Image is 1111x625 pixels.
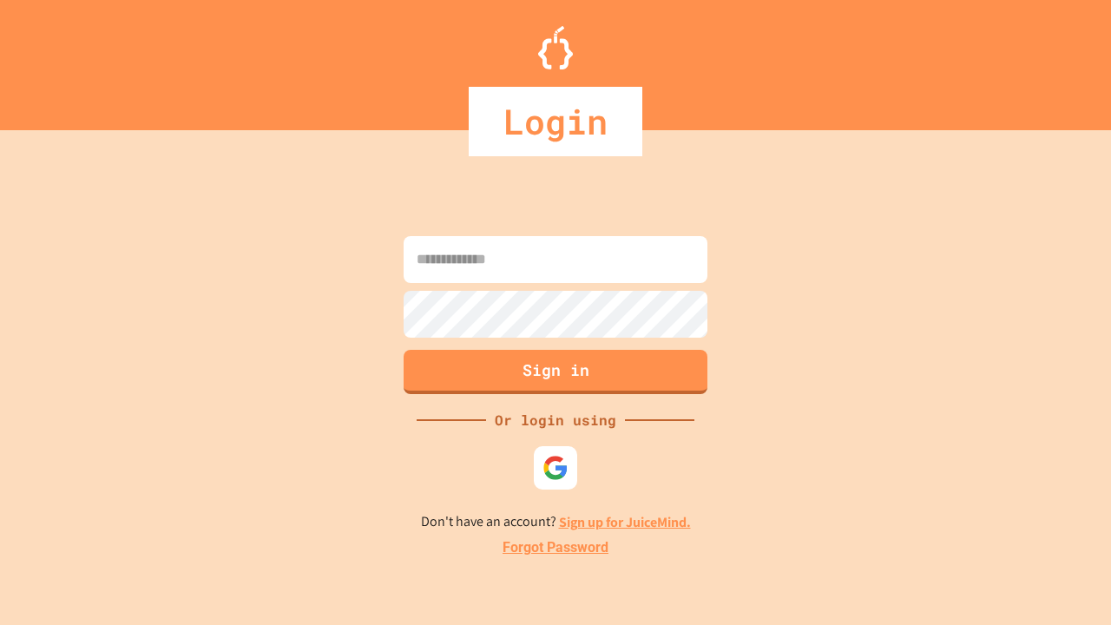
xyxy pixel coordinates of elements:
[542,455,569,481] img: google-icon.svg
[404,350,707,394] button: Sign in
[421,511,691,533] p: Don't have an account?
[538,26,573,69] img: Logo.svg
[469,87,642,156] div: Login
[503,537,608,558] a: Forgot Password
[559,513,691,531] a: Sign up for JuiceMind.
[486,410,625,431] div: Or login using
